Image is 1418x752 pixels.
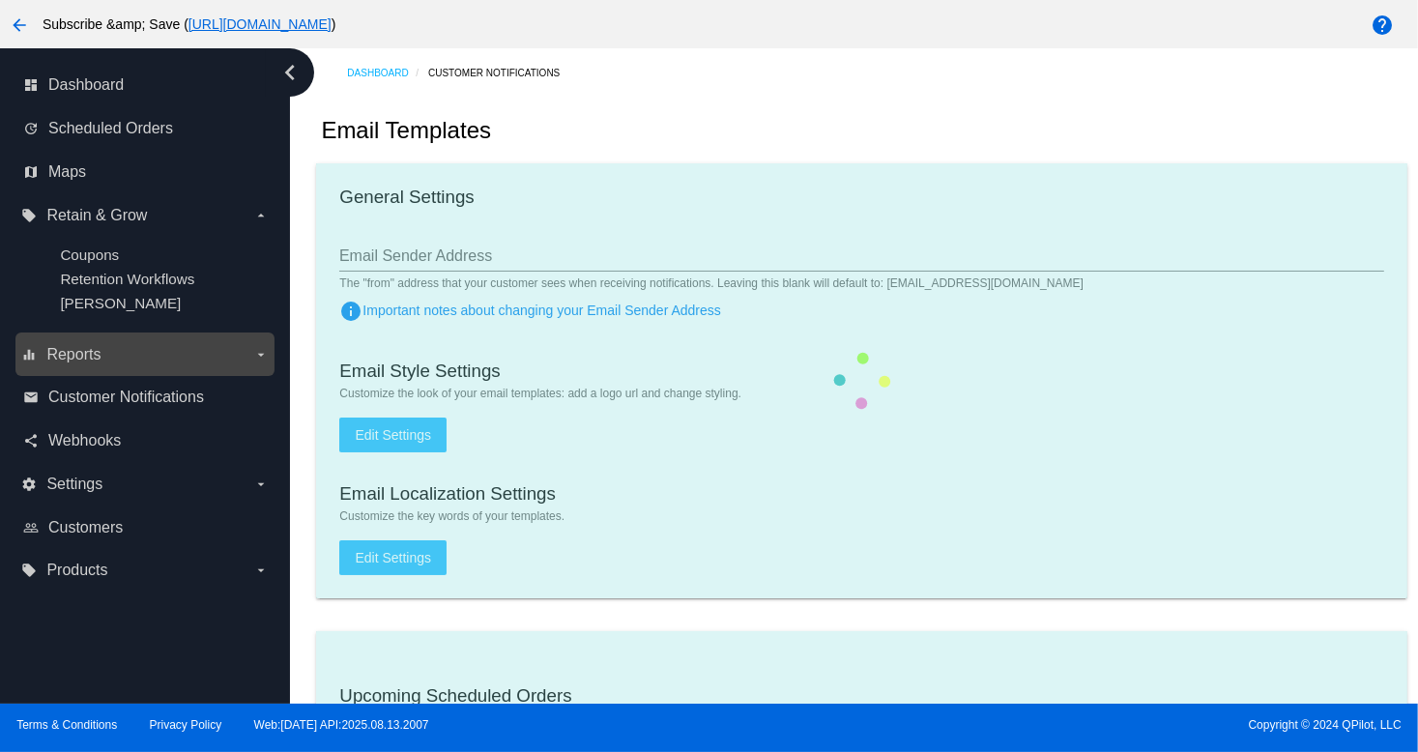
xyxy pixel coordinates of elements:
span: Subscribe &amp; Save ( ) [43,16,335,32]
a: dashboard Dashboard [23,70,269,101]
span: Dashboard [48,76,124,94]
i: people_outline [23,520,39,535]
span: Copyright © 2024 QPilot, LLC [726,718,1402,732]
span: Retain & Grow [46,207,147,224]
a: Privacy Policy [150,718,222,732]
span: Scheduled Orders [48,120,173,137]
i: local_offer [21,208,37,223]
mat-icon: arrow_back [8,14,31,37]
a: Terms & Conditions [16,718,117,732]
a: [PERSON_NAME] [60,295,181,311]
a: people_outline Customers [23,512,269,543]
i: map [23,164,39,180]
a: email Customer Notifications [23,382,269,413]
span: Maps [48,163,86,181]
a: map Maps [23,157,269,188]
a: Retention Workflows [60,271,194,287]
a: [URL][DOMAIN_NAME] [188,16,332,32]
a: Coupons [60,246,119,263]
a: update Scheduled Orders [23,113,269,144]
i: chevron_left [275,57,305,88]
span: Reports [46,346,101,363]
span: Customer Notifications [48,389,204,406]
i: dashboard [23,77,39,93]
span: Settings [46,476,102,493]
a: Dashboard [347,58,428,88]
i: email [23,390,39,405]
i: equalizer [21,347,37,362]
a: share Webhooks [23,425,269,456]
i: local_offer [21,563,37,578]
a: Customer Notifications [428,58,577,88]
i: arrow_drop_down [253,563,269,578]
i: arrow_drop_down [253,477,269,492]
h2: Email Templates [321,117,491,144]
i: arrow_drop_down [253,347,269,362]
i: update [23,121,39,136]
a: Web:[DATE] API:2025.08.13.2007 [254,718,429,732]
span: Products [46,562,107,579]
i: settings [21,477,37,492]
span: Customers [48,519,123,536]
i: share [23,433,39,448]
span: Webhooks [48,432,121,449]
i: arrow_drop_down [253,208,269,223]
mat-icon: help [1371,14,1394,37]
